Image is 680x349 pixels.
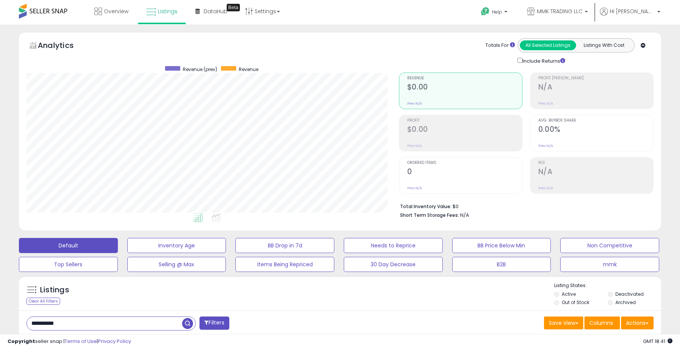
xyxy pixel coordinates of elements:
[537,8,583,15] span: MMK TRADING LLC
[26,298,60,305] div: Clear All Filters
[610,8,655,15] span: Hi [PERSON_NAME]
[407,144,422,148] small: Prev: N/A
[538,161,653,165] span: ROI
[538,167,653,178] h2: N/A
[227,4,240,11] div: Tooltip anchor
[492,9,502,15] span: Help
[538,119,653,123] span: Avg. Buybox Share
[485,42,515,49] div: Totals For
[615,291,644,297] label: Deactivated
[235,257,334,272] button: Items Being Repriced
[183,66,217,73] span: Revenue (prev)
[19,257,118,272] button: Top Sellers
[407,119,522,123] span: Profit
[239,66,258,73] span: Revenue
[407,76,522,80] span: Revenue
[554,282,661,289] p: Listing States:
[104,8,128,15] span: Overview
[407,161,522,165] span: Ordered Items
[452,238,551,253] button: BB Price Below Min
[538,83,653,93] h2: N/A
[199,317,229,330] button: Filters
[615,299,636,306] label: Archived
[576,40,632,50] button: Listings With Cost
[19,238,118,253] button: Default
[65,338,97,345] a: Terms of Use
[38,40,88,53] h5: Analytics
[8,338,35,345] strong: Copyright
[560,238,659,253] button: Non Competitive
[520,40,576,50] button: All Selected Listings
[589,319,613,327] span: Columns
[460,212,469,219] span: N/A
[538,125,653,135] h2: 0.00%
[127,238,226,253] button: Inventory Age
[562,299,589,306] label: Out of Stock
[400,212,459,218] b: Short Term Storage Fees:
[158,8,178,15] span: Listings
[538,144,553,148] small: Prev: N/A
[204,8,227,15] span: DataHub
[544,317,583,329] button: Save View
[584,317,620,329] button: Columns
[8,338,131,345] div: seller snap | |
[452,257,551,272] button: B2B
[621,317,654,329] button: Actions
[40,285,69,295] h5: Listings
[344,238,443,253] button: Needs to Reprice
[127,257,226,272] button: Selling @ Max
[98,338,131,345] a: Privacy Policy
[407,101,422,106] small: Prev: N/A
[481,7,490,16] i: Get Help
[643,338,672,345] span: 2025-09-11 18:41 GMT
[344,257,443,272] button: 30 Day Decrease
[538,76,653,80] span: Profit [PERSON_NAME]
[400,201,648,210] li: $0
[600,8,660,25] a: Hi [PERSON_NAME]
[235,238,334,253] button: BB Drop in 7d
[407,167,522,178] h2: 0
[407,83,522,93] h2: $0.00
[562,291,576,297] label: Active
[560,257,659,272] button: mmk
[407,125,522,135] h2: $0.00
[538,186,553,190] small: Prev: N/A
[475,1,515,25] a: Help
[400,203,451,210] b: Total Inventory Value:
[512,56,574,65] div: Include Returns
[538,101,553,106] small: Prev: N/A
[407,186,422,190] small: Prev: N/A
